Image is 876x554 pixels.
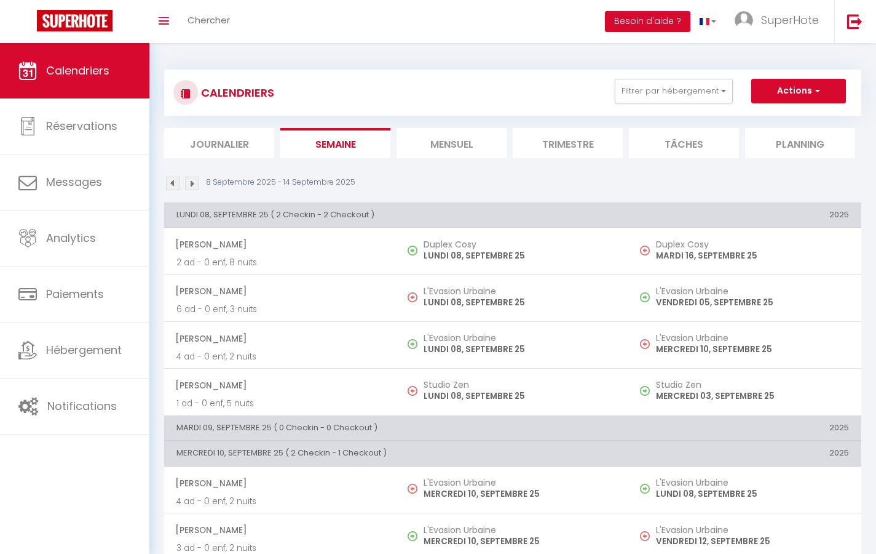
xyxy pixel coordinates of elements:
p: LUNDI 08, SEPTEMBRE 25 [424,249,617,262]
p: MERCREDI 10, SEPTEMBRE 25 [424,535,617,548]
h3: CALENDRIERS [198,79,274,106]
p: MERCREDI 10, SEPTEMBRE 25 [656,343,849,356]
p: 2 ad - 0 enf, 8 nuits [176,256,384,269]
h5: L'Evasion Urbaine [656,286,849,296]
span: Calendriers [46,63,109,78]
h5: Duplex Cosy [656,239,849,249]
h5: L'Evasion Urbaine [656,525,849,535]
p: MERCREDI 10, SEPTEMBRE 25 [424,488,617,500]
h5: L'Evasion Urbaine [424,478,617,488]
img: NO IMAGE [640,246,650,255]
li: Tâches [629,128,739,158]
span: [PERSON_NAME] [175,327,384,350]
p: 6 ad - 0 enf, 3 nuits [176,303,384,316]
span: Notifications [47,398,117,414]
h5: Studio Zen [656,380,849,390]
button: Besoin d'aide ? [605,11,690,32]
span: Paiements [46,286,104,302]
li: Trimestre [513,128,623,158]
li: Mensuel [397,128,507,158]
img: NO IMAGE [408,484,417,494]
th: MERCREDI 10, SEPTEMBRE 25 ( 2 Checkin - 1 Checkout ) [164,441,629,466]
h5: L'Evasion Urbaine [424,525,617,535]
span: [PERSON_NAME] [175,279,384,303]
p: 8 Septembre 2025 - 14 Septembre 2025 [206,177,355,188]
img: NO IMAGE [640,484,650,494]
p: LUNDI 08, SEPTEMBRE 25 [424,343,617,356]
img: NO IMAGE [640,339,650,349]
img: NO IMAGE [640,386,650,396]
span: Chercher [187,14,230,26]
th: LUNDI 08, SEPTEMBRE 25 ( 2 Checkin - 2 Checkout ) [164,203,629,227]
h5: L'Evasion Urbaine [656,478,849,488]
img: NO IMAGE [640,292,650,302]
th: 2025 [629,441,861,466]
h5: Studio Zen [424,380,617,390]
span: Analytics [46,230,96,246]
span: Réservations [46,118,117,134]
span: [PERSON_NAME] [175,374,384,397]
button: Filtrer par hébergement [615,79,733,103]
p: MARDI 16, SEPTEMBRE 25 [656,249,849,262]
p: VENDREDI 05, SEPTEMBRE 25 [656,296,849,309]
img: NO IMAGE [640,531,650,541]
span: [PERSON_NAME] [175,233,384,256]
p: 4 ad - 0 enf, 2 nuits [176,495,384,508]
button: Actions [751,79,846,103]
img: logout [847,14,862,29]
p: 4 ad - 0 enf, 2 nuits [176,350,384,363]
li: Planning [745,128,855,158]
p: MERCREDI 03, SEPTEMBRE 25 [656,390,849,403]
p: 1 ad - 0 enf, 5 nuits [176,397,384,410]
button: Ouvrir le widget de chat LiveChat [10,5,47,42]
p: VENDREDI 12, SEPTEMBRE 25 [656,535,849,548]
p: LUNDI 08, SEPTEMBRE 25 [424,390,617,403]
img: NO IMAGE [408,386,417,396]
h5: L'Evasion Urbaine [424,333,617,343]
p: LUNDI 08, SEPTEMBRE 25 [424,296,617,309]
li: Journalier [164,128,274,158]
h5: L'Evasion Urbaine [656,333,849,343]
li: Semaine [280,128,390,158]
h5: L'Evasion Urbaine [424,286,617,296]
img: NO IMAGE [408,292,417,302]
span: SuperHote [761,12,819,28]
p: LUNDI 08, SEPTEMBRE 25 [656,488,849,500]
span: [PERSON_NAME] [175,472,384,495]
th: 2025 [629,203,861,227]
span: Messages [46,174,102,190]
span: [PERSON_NAME] [175,518,384,542]
img: ... [735,11,753,30]
th: 2025 [629,415,861,440]
th: MARDI 09, SEPTEMBRE 25 ( 0 Checkin - 0 Checkout ) [164,415,629,440]
h5: Duplex Cosy [424,239,617,249]
img: Super Booking [37,10,112,31]
span: Hébergement [46,342,122,358]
